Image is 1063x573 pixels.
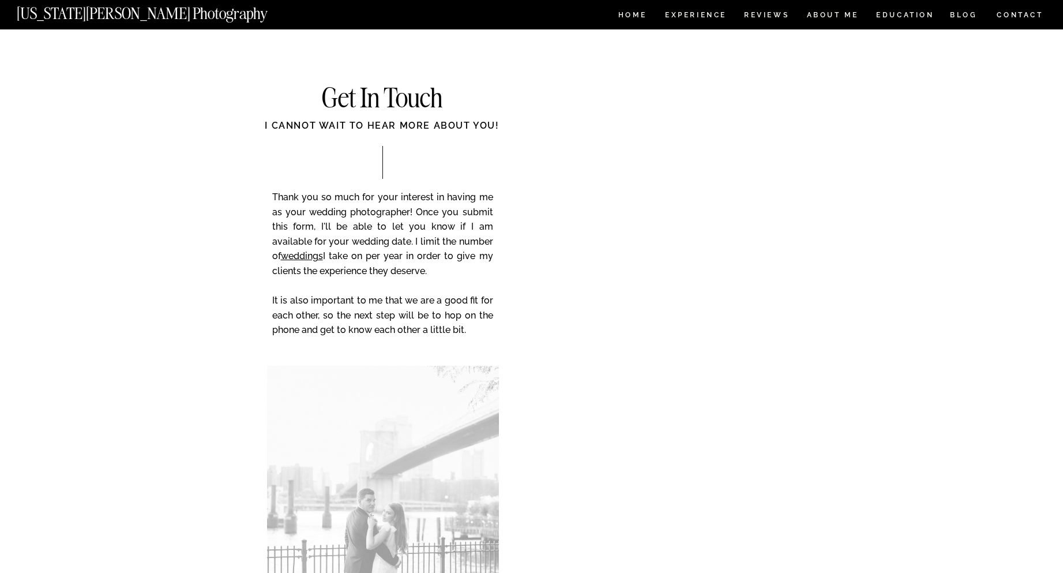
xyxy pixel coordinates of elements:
a: BLOG [950,12,978,21]
a: EDUCATION [875,12,936,21]
a: ABOUT ME [806,12,859,21]
h2: Get In Touch [266,85,498,113]
a: CONTACT [996,9,1044,21]
a: [US_STATE][PERSON_NAME] Photography [17,6,306,16]
p: Thank you so much for your interest in having me as your wedding photographer! Once you submit th... [272,190,493,354]
a: HOME [616,12,649,21]
a: Experience [665,12,726,21]
a: REVIEWS [744,12,787,21]
a: weddings [281,250,323,261]
div: I cannot wait to hear more about you! [220,119,544,145]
